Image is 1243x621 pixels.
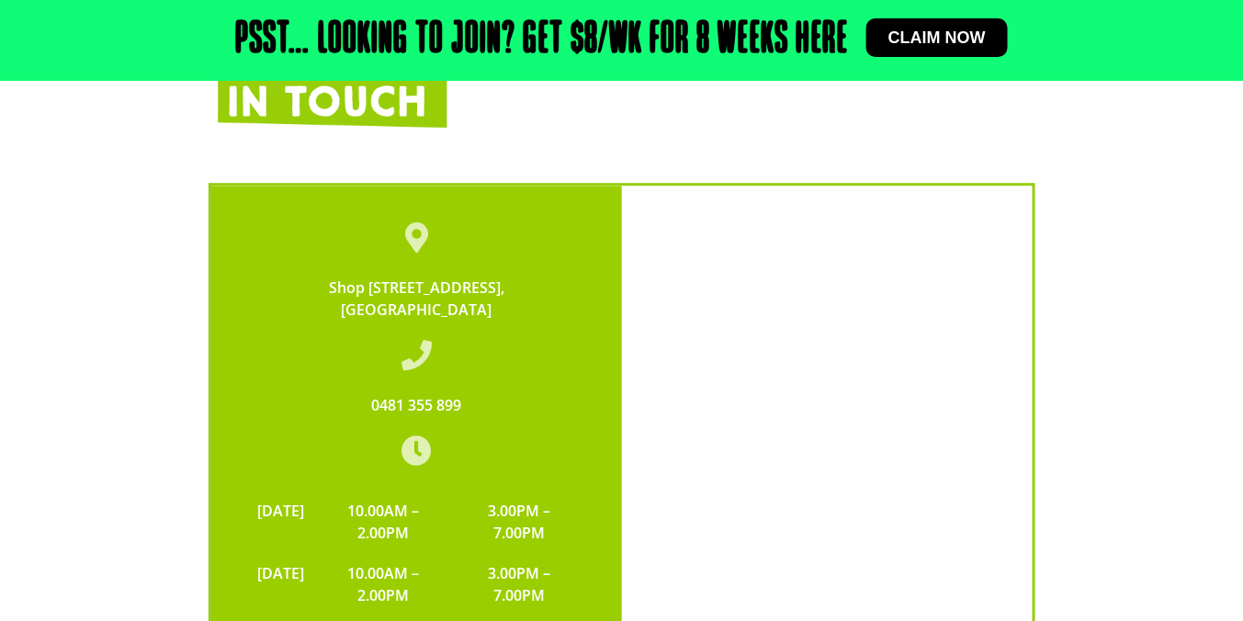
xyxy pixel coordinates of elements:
[248,491,313,553] td: [DATE]
[371,395,461,415] a: 0481 355 899
[866,18,1008,57] a: Claim now
[888,29,986,46] span: Claim now
[453,553,585,615] td: 3.00PM – 7.00PM
[313,553,453,615] td: 10.00AM – 2.00PM
[453,491,585,553] td: 3.00PM – 7.00PM
[329,277,504,320] a: Shop [STREET_ADDRESS],[GEOGRAPHIC_DATA]
[313,491,453,553] td: 10.00AM – 2.00PM
[248,553,313,615] td: [DATE]
[235,18,848,62] h2: Psst… Looking to join? Get $8/wk for 8 weeks here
